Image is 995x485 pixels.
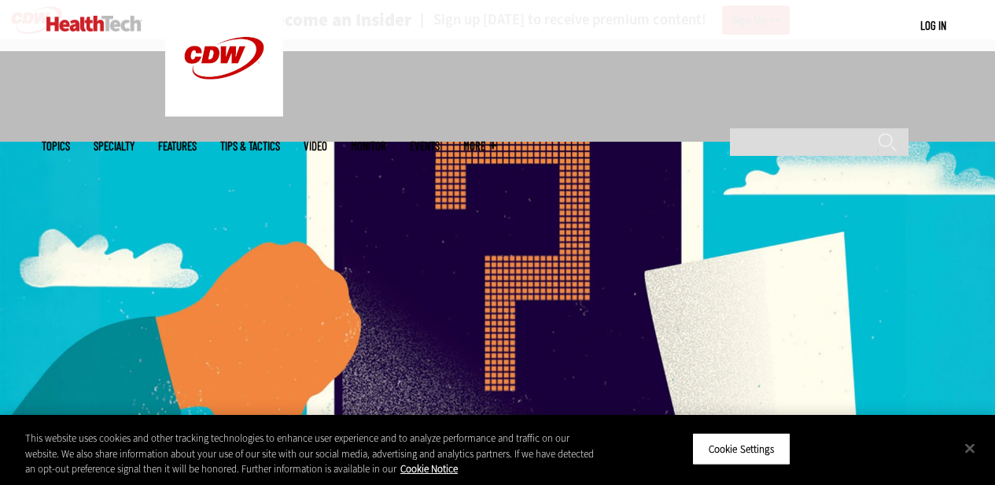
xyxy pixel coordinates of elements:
a: CDW [165,104,283,120]
a: Features [158,140,197,152]
a: Video [304,140,327,152]
a: MonITor [351,140,386,152]
span: More [463,140,496,152]
span: Topics [42,140,70,152]
div: User menu [920,17,946,34]
a: Events [410,140,440,152]
a: More information about your privacy [400,462,458,476]
img: Home [46,16,142,31]
span: Specialty [94,140,135,152]
button: Cookie Settings [692,432,790,465]
a: Tips & Tactics [220,140,280,152]
button: Close [953,431,987,465]
a: Log in [920,18,946,32]
div: This website uses cookies and other tracking technologies to enhance user experience and to analy... [25,431,597,477]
